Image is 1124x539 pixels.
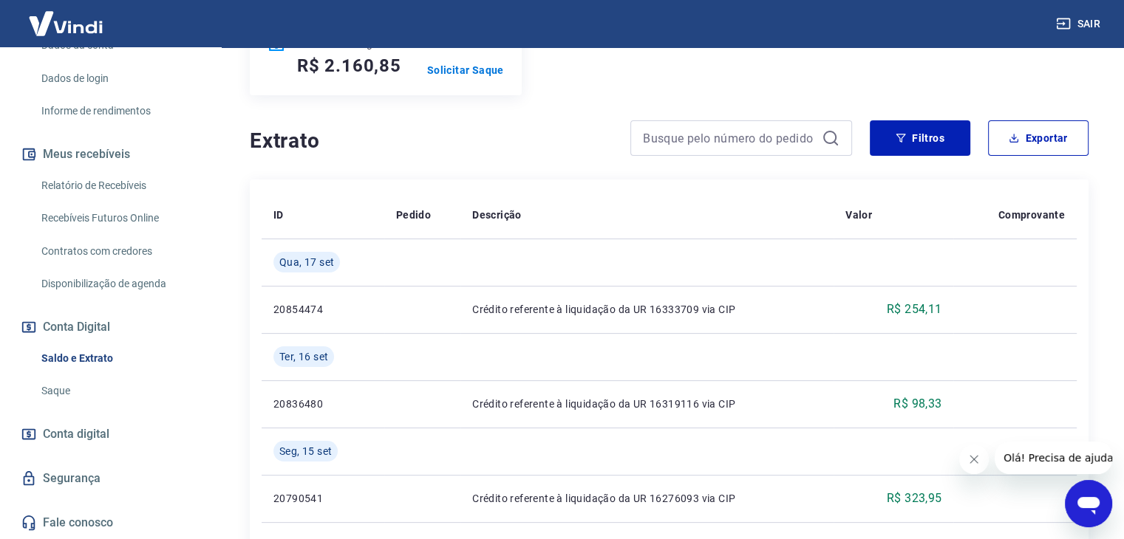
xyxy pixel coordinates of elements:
[18,311,203,343] button: Conta Digital
[297,54,401,78] h5: R$ 2.160,85
[35,203,203,233] a: Recebíveis Futuros Online
[35,269,203,299] a: Disponibilização de agenda
[18,138,203,171] button: Meus recebíveis
[472,302,822,317] p: Crédito referente à liquidação da UR 16333709 via CIP
[1053,10,1106,38] button: Sair
[845,207,872,222] p: Valor
[43,424,109,444] span: Conta digital
[279,255,334,269] span: Qua, 17 set
[250,126,613,156] h4: Extrato
[427,63,504,78] a: Solicitar Saque
[279,444,332,459] span: Seg, 15 set
[988,120,1089,156] button: Exportar
[472,207,522,222] p: Descrição
[9,10,124,22] span: Olá! Precisa de ajuda?
[35,96,203,126] a: Informe de rendimentos
[887,301,942,318] p: R$ 254,11
[472,396,822,411] p: Crédito referente à liquidação da UR 16319116 via CIP
[893,395,941,413] p: R$ 98,33
[870,120,970,156] button: Filtros
[887,490,942,507] p: R$ 323,95
[35,171,203,201] a: Relatório de Recebíveis
[273,491,372,506] p: 20790541
[18,462,203,495] a: Segurança
[472,491,822,506] p: Crédito referente à liquidação da UR 16276093 via CIP
[643,127,816,149] input: Busque pelo número do pedido
[279,349,328,364] span: Ter, 16 set
[273,396,372,411] p: 20836480
[273,302,372,317] p: 20854474
[273,207,284,222] p: ID
[35,376,203,406] a: Saque
[35,236,203,267] a: Contratos com credores
[18,507,203,539] a: Fale conosco
[35,343,203,374] a: Saldo e Extrato
[1065,480,1112,527] iframe: Botão para abrir a janela de mensagens
[959,444,989,474] iframe: Fechar mensagem
[995,442,1112,474] iframe: Mensagem da empresa
[396,207,431,222] p: Pedido
[18,1,114,46] img: Vindi
[998,207,1065,222] p: Comprovante
[18,418,203,450] a: Conta digital
[35,63,203,94] a: Dados de login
